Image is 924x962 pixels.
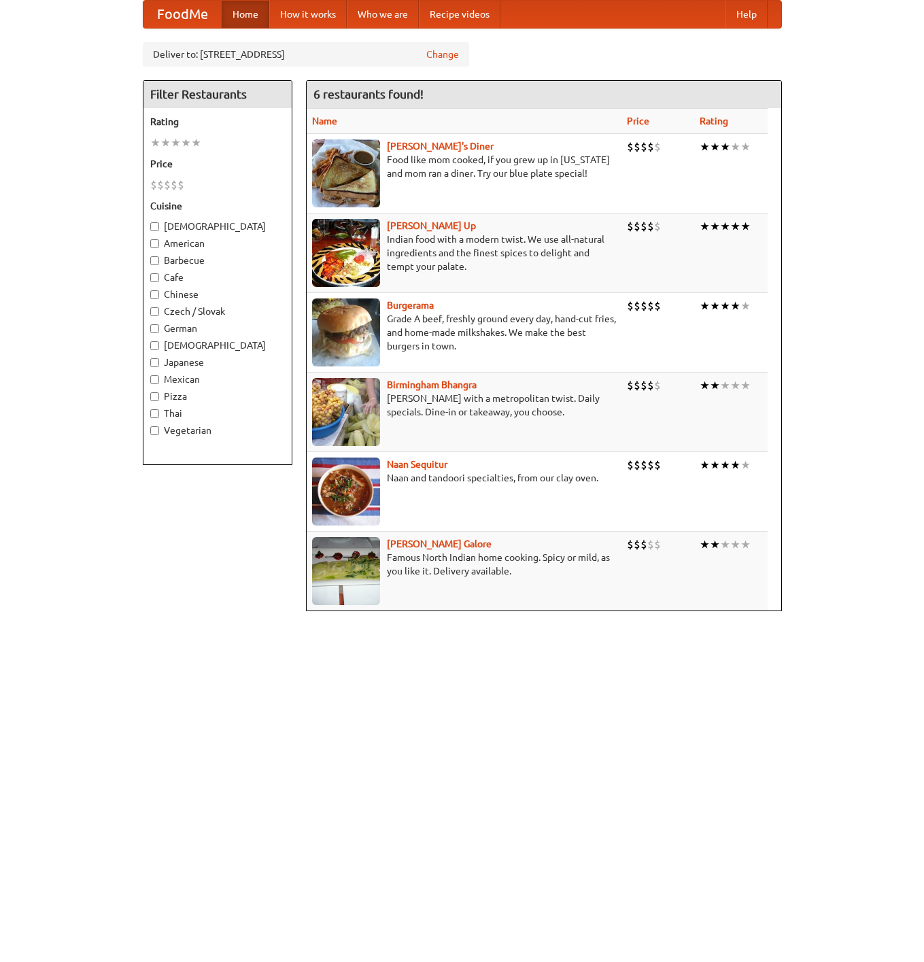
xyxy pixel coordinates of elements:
[171,135,181,150] li: ★
[730,378,740,393] li: ★
[710,219,720,234] li: ★
[740,458,751,473] li: ★
[730,537,740,552] li: ★
[740,139,751,154] li: ★
[150,341,159,350] input: [DEMOGRAPHIC_DATA]
[740,219,751,234] li: ★
[143,1,222,28] a: FoodMe
[150,373,285,386] label: Mexican
[654,458,661,473] li: $
[634,458,640,473] li: $
[634,219,640,234] li: $
[150,135,160,150] li: ★
[634,139,640,154] li: $
[160,135,171,150] li: ★
[710,537,720,552] li: ★
[640,537,647,552] li: $
[150,199,285,213] h5: Cuisine
[150,375,159,384] input: Mexican
[181,135,191,150] li: ★
[740,378,751,393] li: ★
[419,1,500,28] a: Recipe videos
[710,378,720,393] li: ★
[150,407,285,420] label: Thai
[654,537,661,552] li: $
[312,458,380,526] img: naansequitur.jpg
[700,298,710,313] li: ★
[730,139,740,154] li: ★
[222,1,269,28] a: Home
[640,219,647,234] li: $
[700,378,710,393] li: ★
[150,356,285,369] label: Japanese
[387,220,476,231] a: [PERSON_NAME] Up
[627,139,634,154] li: $
[150,322,285,335] label: German
[312,233,616,273] p: Indian food with a modern twist. We use all-natural ingredients and the finest spices to delight ...
[710,139,720,154] li: ★
[647,458,654,473] li: $
[387,538,492,549] a: [PERSON_NAME] Galore
[150,220,285,233] label: [DEMOGRAPHIC_DATA]
[150,237,285,250] label: American
[150,256,159,265] input: Barbecue
[640,378,647,393] li: $
[720,139,730,154] li: ★
[627,298,634,313] li: $
[143,81,292,108] h4: Filter Restaurants
[150,177,157,192] li: $
[387,141,494,152] a: [PERSON_NAME]'s Diner
[164,177,171,192] li: $
[313,88,424,101] ng-pluralize: 6 restaurants found!
[654,378,661,393] li: $
[387,459,447,470] a: Naan Sequitur
[312,219,380,287] img: curryup.jpg
[640,458,647,473] li: $
[177,177,184,192] li: $
[640,298,647,313] li: $
[700,458,710,473] li: ★
[627,116,649,126] a: Price
[634,537,640,552] li: $
[720,458,730,473] li: ★
[700,537,710,552] li: ★
[312,153,616,180] p: Food like mom cooked, if you grew up in [US_STATE] and mom ran a diner. Try our blue plate special!
[647,378,654,393] li: $
[647,537,654,552] li: $
[150,358,159,367] input: Japanese
[627,458,634,473] li: $
[171,177,177,192] li: $
[150,239,159,248] input: American
[654,298,661,313] li: $
[627,219,634,234] li: $
[150,390,285,403] label: Pizza
[150,115,285,128] h5: Rating
[627,378,634,393] li: $
[730,298,740,313] li: ★
[634,298,640,313] li: $
[150,324,159,333] input: German
[312,392,616,419] p: [PERSON_NAME] with a metropolitan twist. Daily specials. Dine-in or takeaway, you choose.
[312,537,380,605] img: currygalore.jpg
[150,305,285,318] label: Czech / Slovak
[150,392,159,401] input: Pizza
[426,48,459,61] a: Change
[150,288,285,301] label: Chinese
[647,298,654,313] li: $
[150,271,285,284] label: Cafe
[387,300,434,311] a: Burgerama
[312,312,616,353] p: Grade A beef, freshly ground every day, hand-cut fries, and home-made milkshakes. We make the bes...
[647,219,654,234] li: $
[387,379,477,390] a: Birmingham Bhangra
[150,409,159,418] input: Thai
[269,1,347,28] a: How it works
[150,290,159,299] input: Chinese
[627,537,634,552] li: $
[143,42,469,67] div: Deliver to: [STREET_ADDRESS]
[640,139,647,154] li: $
